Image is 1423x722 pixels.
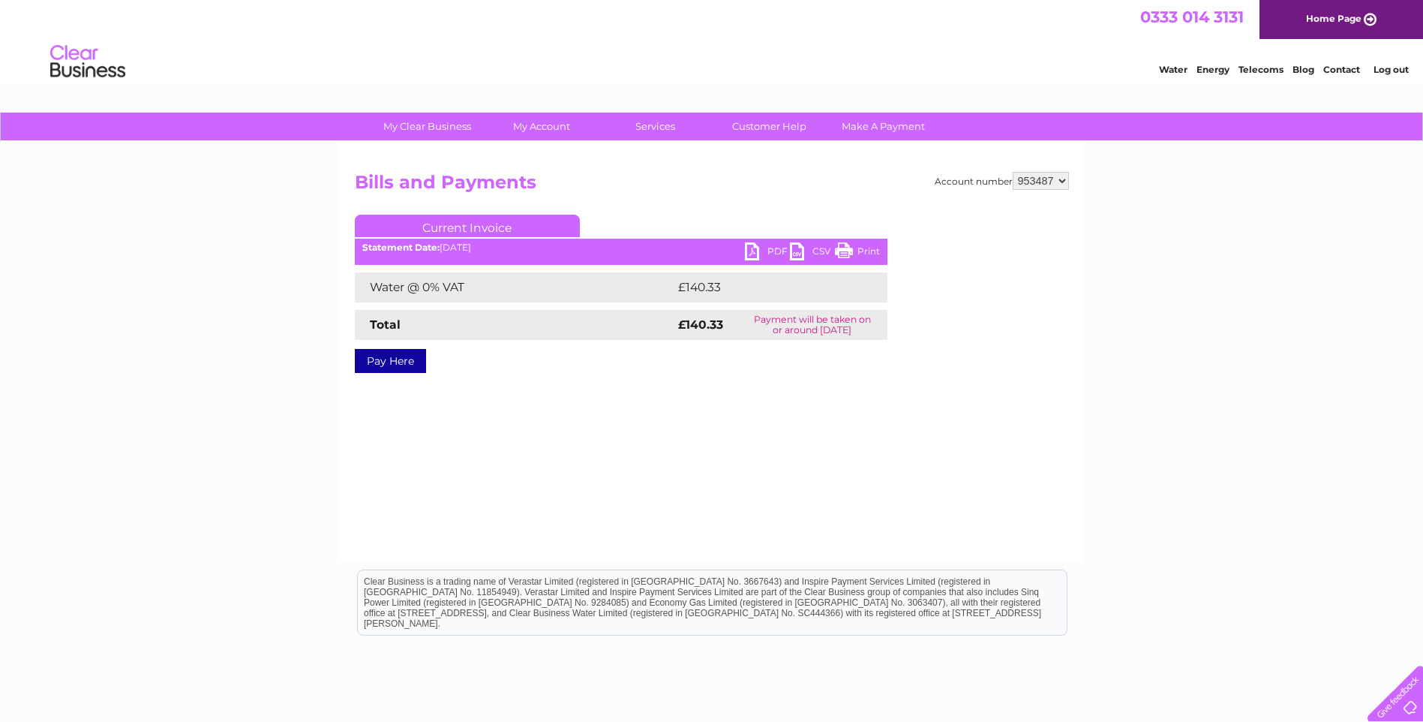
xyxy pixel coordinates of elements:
a: PDF [745,242,790,264]
b: Statement Date: [362,242,440,253]
td: Payment will be taken on or around [DATE] [737,310,887,340]
strong: Total [370,317,401,332]
strong: £140.33 [678,317,723,332]
a: 0333 014 3131 [1140,8,1244,26]
a: My Account [479,113,603,140]
a: CSV [790,242,835,264]
td: Water @ 0% VAT [355,272,674,302]
a: Print [835,242,880,264]
img: logo.png [50,39,126,85]
a: My Clear Business [365,113,489,140]
a: Services [593,113,717,140]
a: Customer Help [707,113,831,140]
a: Telecoms [1238,64,1283,75]
a: Make A Payment [821,113,945,140]
td: £140.33 [674,272,860,302]
a: Contact [1323,64,1360,75]
a: Log out [1373,64,1409,75]
div: [DATE] [355,242,887,253]
a: Current Invoice [355,215,580,237]
div: Account number [935,172,1069,190]
a: Pay Here [355,349,426,373]
a: Energy [1196,64,1229,75]
a: Blog [1292,64,1314,75]
a: Water [1159,64,1187,75]
h2: Bills and Payments [355,172,1069,200]
div: Clear Business is a trading name of Verastar Limited (registered in [GEOGRAPHIC_DATA] No. 3667643... [358,8,1067,73]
